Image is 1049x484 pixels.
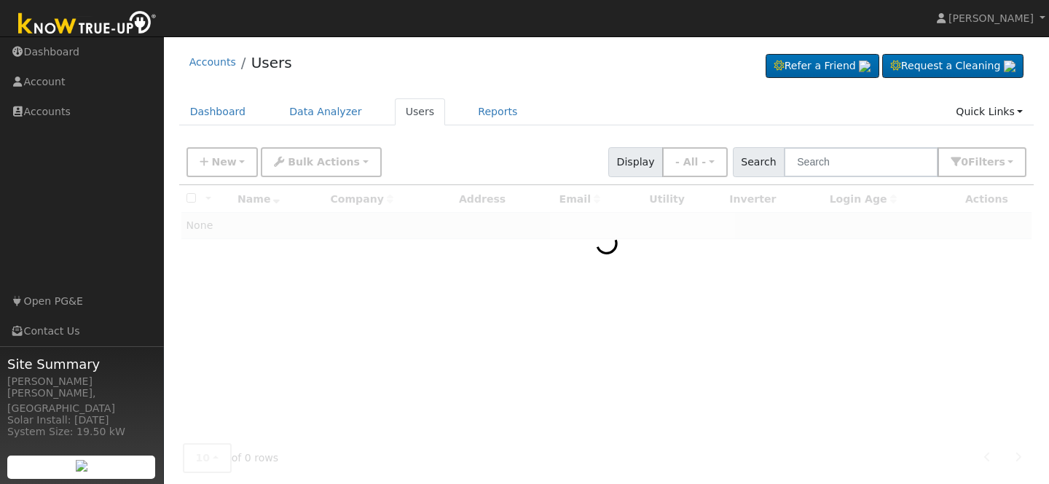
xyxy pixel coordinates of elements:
a: Data Analyzer [278,98,373,125]
a: Dashboard [179,98,257,125]
img: retrieve [1004,60,1015,72]
span: Site Summary [7,354,156,374]
div: Solar Install: [DATE] [7,413,156,428]
button: - All - [662,147,728,177]
a: Quick Links [945,98,1034,125]
span: Bulk Actions [288,156,360,168]
button: 0Filters [938,147,1026,177]
span: [PERSON_NAME] [948,12,1034,24]
a: Accounts [189,56,236,68]
button: New [186,147,259,177]
span: Search [733,147,785,177]
a: Users [251,54,292,71]
a: Users [395,98,446,125]
div: [PERSON_NAME], [GEOGRAPHIC_DATA] [7,386,156,416]
a: Refer a Friend [766,54,879,79]
a: Request a Cleaning [882,54,1024,79]
span: New [211,156,236,168]
button: Bulk Actions [261,147,381,177]
div: [PERSON_NAME] [7,374,156,389]
span: s [999,156,1005,168]
span: Display [608,147,663,177]
img: retrieve [859,60,871,72]
img: Know True-Up [11,8,164,41]
img: retrieve [76,460,87,472]
a: Reports [467,98,528,125]
div: System Size: 19.50 kW [7,424,156,440]
input: Search [784,147,938,177]
span: Filter [968,156,1005,168]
